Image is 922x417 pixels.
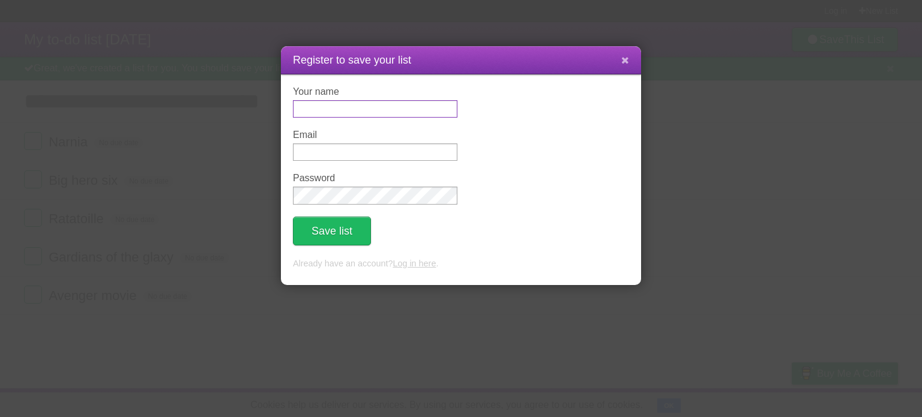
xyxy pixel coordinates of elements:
button: Save list [293,217,371,245]
h1: Register to save your list [293,52,629,68]
label: Password [293,173,457,184]
p: Already have an account? . [293,257,629,271]
label: Email [293,130,457,140]
a: Log in here [393,259,436,268]
label: Your name [293,86,457,97]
